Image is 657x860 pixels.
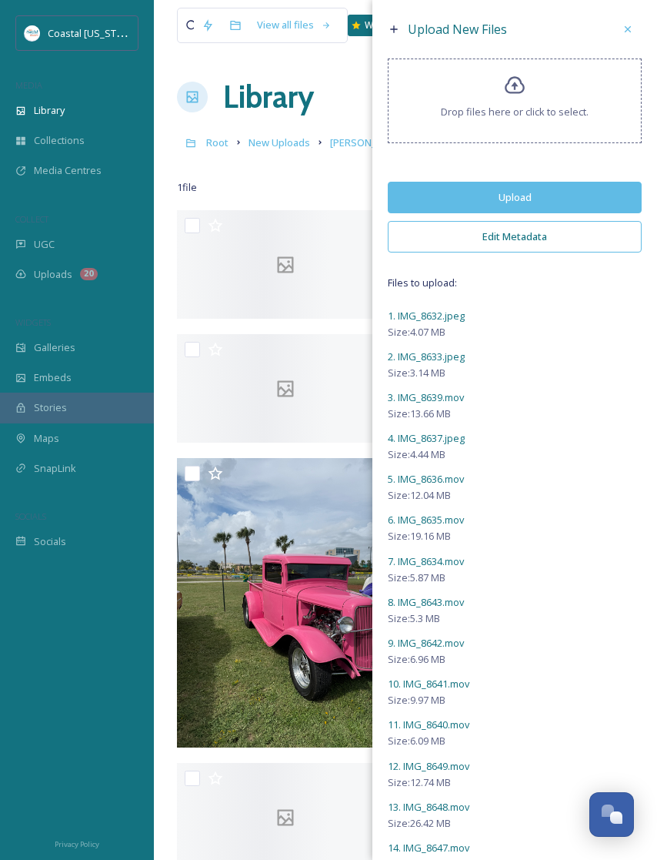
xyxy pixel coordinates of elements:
a: Root [206,133,228,152]
span: COLLECT [15,213,48,225]
span: 12. IMG_8649.mov [388,759,469,773]
span: Size: 3.14 MB [388,366,445,380]
span: Files to upload: [388,276,642,290]
span: Size: 13.66 MB [388,407,451,421]
span: MEDIA [15,79,42,91]
span: New Uploads [248,136,310,149]
span: 7. IMG_8634.mov [388,554,464,568]
span: Size: 6.96 MB [388,652,445,667]
a: Privacy Policy [55,834,99,852]
button: Edit Metadata [388,221,642,253]
span: 14. IMG_8647.mov [388,841,469,855]
span: Size: 4.44 MB [388,447,445,462]
span: Size: 4.07 MB [388,325,445,340]
span: 5. IMG_8636.mov [388,472,464,486]
span: Collections [34,133,85,148]
span: Size: 9.97 MB [388,693,445,708]
span: SnapLink [34,461,76,476]
span: WIDGETS [15,316,51,328]
a: Library [223,74,314,120]
a: [PERSON_NAME] [330,133,406,152]
button: Open Chat [589,792,634,837]
div: 20 [80,268,98,280]
button: Upload [388,182,642,213]
span: Uploads [34,267,72,282]
span: Galleries [34,340,75,355]
a: New Uploads [248,133,310,152]
span: 8. IMG_8643.mov [388,595,464,609]
span: 1. IMG_8632.jpeg [388,309,465,323]
span: 1 file [177,180,197,195]
a: What's New [348,15,425,36]
span: Coastal [US_STATE] [48,25,136,40]
span: Upload New Files [408,21,507,38]
span: 10. IMG_8641.mov [388,677,469,691]
span: Size: 12.74 MB [388,775,451,790]
span: 11. IMG_8640.mov [388,718,469,731]
span: 4. IMG_8637.jpeg [388,431,465,445]
span: UGC [34,237,55,252]
span: Socials [34,534,66,549]
span: Privacy Policy [55,839,99,849]
a: View all files [249,10,339,40]
span: 6. IMG_8635.mov [388,513,464,527]
span: Stories [34,400,67,415]
span: Size: 5.87 MB [388,571,445,585]
span: Size: 19.16 MB [388,529,451,544]
span: [PERSON_NAME] [330,136,406,149]
span: Size: 12.04 MB [388,488,451,503]
span: 13. IMG_8648.mov [388,800,469,814]
span: Embeds [34,370,72,385]
span: Size: 6.09 MB [388,734,445,748]
span: SOCIALS [15,510,46,522]
img: download%20%281%29.jpeg [25,25,40,41]
span: Size: 26.42 MB [388,816,451,831]
span: Media Centres [34,163,102,178]
span: Root [206,136,228,149]
span: Maps [34,431,59,446]
span: Size: 5.3 MB [388,611,440,626]
span: Drop files here or click to select. [441,105,589,119]
span: 3. IMG_8639.mov [388,390,464,404]
span: 9. IMG_8642.mov [388,636,464,650]
span: 2. IMG_8633.jpeg [388,350,465,363]
span: Library [34,103,65,118]
img: IMG_8522.jpeg [177,458,394,748]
